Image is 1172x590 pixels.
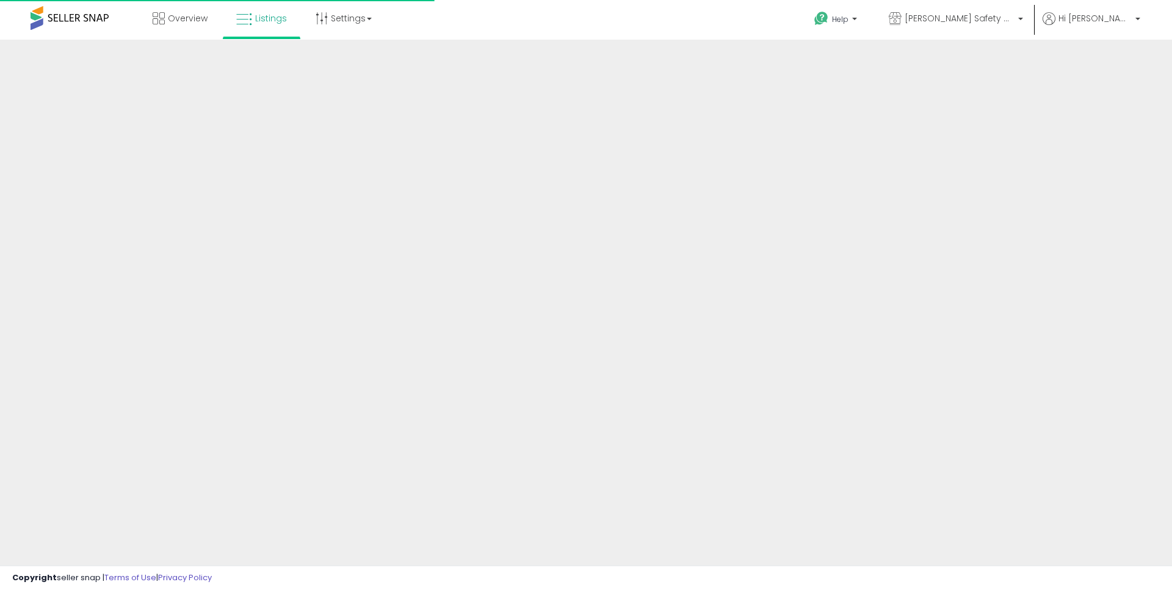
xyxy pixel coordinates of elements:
a: Help [805,2,869,40]
span: [PERSON_NAME] Safety & Supply [905,12,1015,24]
a: Hi [PERSON_NAME] [1043,12,1140,40]
i: Get Help [814,11,829,26]
span: Hi [PERSON_NAME] [1058,12,1132,24]
span: Listings [255,12,287,24]
span: Help [832,14,848,24]
span: Overview [168,12,208,24]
